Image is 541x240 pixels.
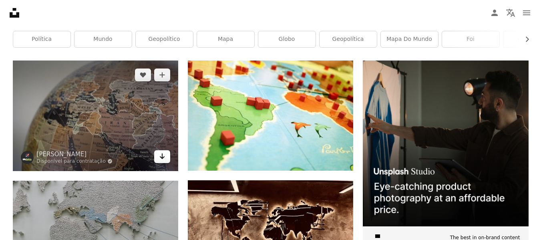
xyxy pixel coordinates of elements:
[519,5,535,21] button: Menu
[13,232,178,239] a: mapa do mundo cinza
[13,61,178,171] img: globo marrom
[381,31,438,47] a: mapa do mundo
[188,221,353,228] a: Uma imagem de um mapa do mundo em uma parede
[188,61,353,170] img: um close up de um jogo de tabuleiro em uma mesa
[13,112,178,119] a: globo marrom
[487,5,503,21] a: Entrar / Cadastrar-se
[154,69,170,81] button: Adicionar à coleção
[10,8,19,18] a: Início — Unsplash
[188,112,353,119] a: um close up de um jogo de tabuleiro em uma mesa
[37,150,113,158] a: [PERSON_NAME]
[520,31,529,47] button: rolar lista para a direita
[136,31,193,47] a: geopolítico
[363,61,528,226] img: file-1715714098234-25b8b4e9d8faimage
[258,31,316,47] a: globo
[503,5,519,21] button: Idioma
[13,31,70,47] a: política
[21,151,34,164] img: Ir para o perfil de Benjamin Smith
[154,150,170,163] a: Baixar
[74,31,132,47] a: mundo
[135,69,151,81] button: Curtir
[320,31,377,47] a: geopolítica
[197,31,254,47] a: mapa
[442,31,499,47] a: Foi
[37,158,113,165] a: Disponível para contratação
